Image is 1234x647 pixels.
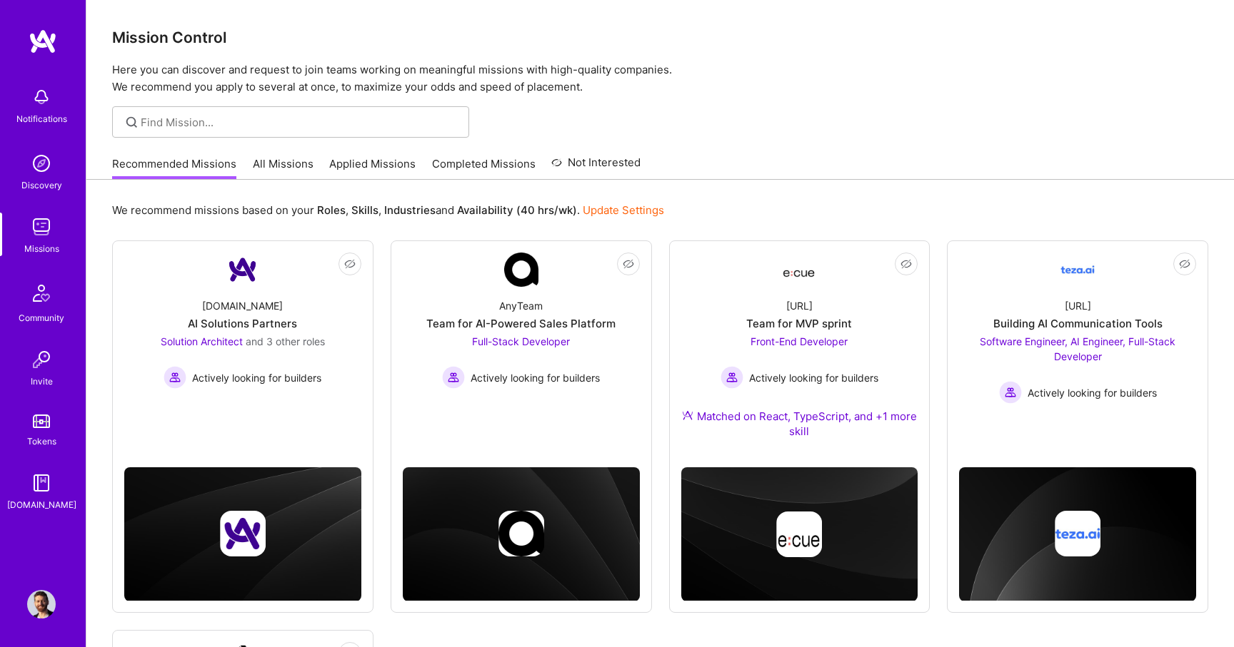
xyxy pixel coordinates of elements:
[721,366,743,389] img: Actively looking for builders
[19,310,64,325] div: Community
[112,203,664,218] p: We recommend missions based on your , , and .
[164,366,186,389] img: Actively looking for builders
[457,203,577,217] b: Availability (40 hrs/wk)
[27,213,56,241] img: teamwork
[498,511,544,556] img: Company logo
[192,370,321,385] span: Actively looking for builders
[504,253,538,287] img: Company Logo
[202,298,283,313] div: [DOMAIN_NAME]
[1055,511,1100,556] img: Company logo
[226,253,260,287] img: Company Logo
[29,29,57,54] img: logo
[583,203,664,217] a: Update Settings
[681,467,918,601] img: cover
[317,203,346,217] b: Roles
[426,316,616,331] div: Team for AI-Powered Sales Platform
[188,316,297,331] div: AI Solutions Partners
[141,115,458,130] input: Find Mission...
[746,316,852,331] div: Team for MVP sprint
[24,241,59,256] div: Missions
[7,497,76,512] div: [DOMAIN_NAME]
[31,374,53,389] div: Invite
[472,335,570,347] span: Full-Stack Developer
[403,253,640,421] a: Company LogoAnyTeamTeam for AI-Powered Sales PlatformFull-Stack Developer Actively looking for bu...
[786,298,813,313] div: [URL]
[1060,253,1095,287] img: Company Logo
[959,253,1196,421] a: Company Logo[URL]Building AI Communication ToolsSoftware Engineer, AI Engineer, Full-Stack Develo...
[24,276,59,310] img: Community
[27,469,56,497] img: guide book
[33,414,50,428] img: tokens
[751,335,848,347] span: Front-End Developer
[27,590,56,618] img: User Avatar
[16,111,67,126] div: Notifications
[124,467,361,601] img: cover
[27,345,56,374] img: Invite
[901,258,912,270] i: icon EyeClosed
[246,335,325,347] span: and 3 other roles
[1179,258,1190,270] i: icon EyeClosed
[442,366,465,389] img: Actively looking for builders
[551,154,641,180] a: Not Interested
[344,258,356,270] i: icon EyeClosed
[980,335,1175,362] span: Software Engineer, AI Engineer, Full-Stack Developer
[993,316,1163,331] div: Building AI Communication Tools
[384,203,436,217] b: Industries
[749,370,878,385] span: Actively looking for builders
[999,381,1022,404] img: Actively looking for builders
[623,258,634,270] i: icon EyeClosed
[1028,385,1157,400] span: Actively looking for builders
[112,29,1208,46] h3: Mission Control
[499,298,543,313] div: AnyTeam
[329,156,416,180] a: Applied Missions
[959,467,1196,601] img: cover
[681,409,918,439] div: Matched on React, TypeScript, and +1 more skill
[27,434,56,449] div: Tokens
[1065,298,1091,313] div: [URL]
[124,114,140,131] i: icon SearchGrey
[681,253,918,456] a: Company Logo[URL]Team for MVP sprintFront-End Developer Actively looking for buildersActively loo...
[432,156,536,180] a: Completed Missions
[471,370,600,385] span: Actively looking for builders
[27,83,56,111] img: bell
[24,590,59,618] a: User Avatar
[403,467,640,601] img: cover
[21,178,62,193] div: Discovery
[782,257,816,282] img: Company Logo
[682,409,693,421] img: Ateam Purple Icon
[27,149,56,178] img: discovery
[112,156,236,180] a: Recommended Missions
[124,253,361,421] a: Company Logo[DOMAIN_NAME]AI Solutions PartnersSolution Architect and 3 other rolesActively lookin...
[220,511,266,556] img: Company logo
[776,511,822,557] img: Company logo
[351,203,378,217] b: Skills
[253,156,313,180] a: All Missions
[161,335,243,347] span: Solution Architect
[112,61,1208,96] p: Here you can discover and request to join teams working on meaningful missions with high-quality ...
